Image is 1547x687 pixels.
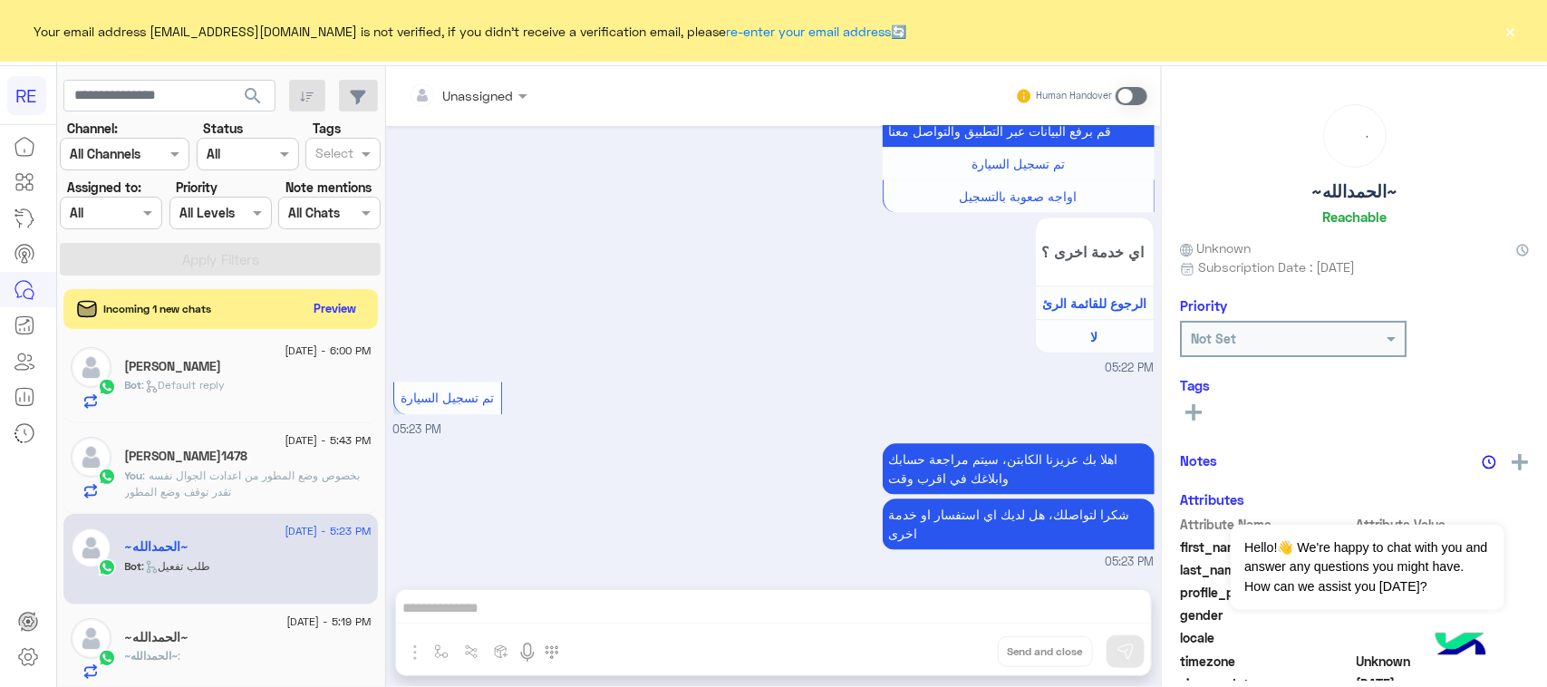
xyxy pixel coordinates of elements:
[1036,89,1112,103] small: Human Handover
[960,189,1078,204] span: اواجه صعوبة بالتسجيل
[1106,554,1155,571] span: 05:23 PM
[125,449,248,464] h5: عزوز sultan1478
[1482,455,1496,469] img: notes
[998,636,1093,667] button: Send and close
[393,422,442,436] span: 05:23 PM
[125,539,189,555] h5: ~الحمدالله~
[1357,628,1530,647] span: null
[125,649,179,663] span: ~الحمدالله~
[176,178,218,197] label: Priority
[125,359,222,374] h5: منصور الحربي
[1512,454,1528,470] img: add
[34,22,907,41] span: Your email address [EMAIL_ADDRESS][DOMAIN_NAME] is not verified, if you didn't receive a verifica...
[125,559,142,573] span: Bot
[203,119,243,138] label: Status
[98,649,116,667] img: WhatsApp
[1322,208,1387,225] h6: Reachable
[1180,537,1353,556] span: first_name
[60,243,381,276] button: Apply Filters
[1311,181,1397,202] h5: ~الحمدالله~
[98,558,116,576] img: WhatsApp
[285,523,371,539] span: [DATE] - 5:23 PM
[1429,614,1493,678] img: hulul-logo.png
[104,301,212,317] span: Incoming 1 new chats
[1106,360,1155,377] span: 05:22 PM
[67,119,118,138] label: Channel:
[1502,22,1520,40] button: ×
[1180,605,1353,624] span: gender
[1180,628,1353,647] span: locale
[71,527,111,568] img: defaultAdmin.png
[1357,605,1530,624] span: null
[972,156,1065,171] span: تم تسجيل السيارة
[142,378,226,392] span: : Default reply
[883,498,1155,549] p: 6/9/2025, 5:23 PM
[1180,560,1353,579] span: last_name
[727,24,892,39] a: re-enter your email address
[401,390,494,405] span: تم تسجيل السيارة
[1042,243,1147,260] span: اي خدمة اخرى ؟
[306,295,364,322] button: Preview
[125,630,189,645] h5: ~الحمدالله~
[1180,452,1217,469] h6: Notes
[67,178,141,197] label: Assigned to:
[179,649,181,663] span: :
[142,559,211,573] span: : طلب تفعيل
[98,468,116,486] img: WhatsApp
[1198,257,1355,276] span: Subscription Date : [DATE]
[313,143,353,167] div: Select
[71,347,111,388] img: defaultAdmin.png
[125,469,143,482] span: You
[242,85,264,107] span: search
[98,378,116,396] img: WhatsApp
[1180,238,1251,257] span: Unknown
[231,80,276,119] button: search
[1180,491,1244,508] h6: Attributes
[1180,652,1353,671] span: timezone
[1042,295,1146,311] span: الرجوع للقائمة الرئ
[1180,377,1529,393] h6: Tags
[285,432,371,449] span: [DATE] - 5:43 PM
[1180,583,1353,602] span: profile_pic
[285,178,372,197] label: Note mentions
[313,119,341,138] label: Tags
[1231,525,1503,610] span: Hello!👋 We're happy to chat with you and answer any questions you might have. How can we assist y...
[883,443,1155,494] p: 6/9/2025, 5:23 PM
[125,469,361,498] span: بخصوص وضع المطور من اعدادت الجوال نفسه تقدر توقف وضع المطور
[1329,110,1381,162] div: loading...
[7,76,46,115] div: RE
[1357,652,1530,671] span: Unknown
[286,614,371,630] span: [DATE] - 5:19 PM
[1180,297,1227,314] h6: Priority
[71,618,111,659] img: defaultAdmin.png
[1091,329,1098,344] span: لا
[125,378,142,392] span: Bot
[1180,515,1353,534] span: Attribute Name
[71,437,111,478] img: defaultAdmin.png
[285,343,371,359] span: [DATE] - 6:00 PM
